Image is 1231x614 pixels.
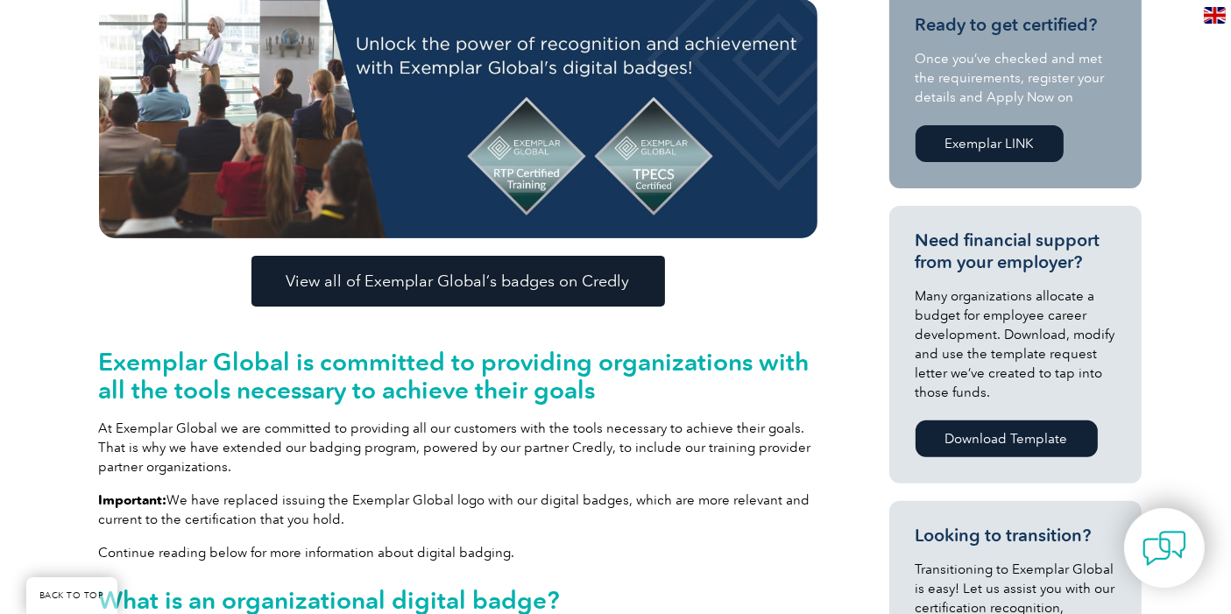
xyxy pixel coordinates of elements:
a: Download Template [916,420,1098,457]
p: Many organizations allocate a budget for employee career development. Download, modify and use th... [916,286,1115,402]
p: At Exemplar Global we are committed to providing all our customers with the tools necessary to ac... [99,419,817,476]
a: Exemplar LINK [916,125,1064,162]
img: contact-chat.png [1143,526,1186,570]
h3: Ready to get certified? [916,14,1115,36]
p: Continue reading below for more information about digital badging. [99,543,817,562]
img: en [1204,7,1226,24]
h2: Exemplar Global is committed to providing organizations with all the tools necessary to achieve t... [99,348,817,404]
h2: What is an organizational digital badge? [99,586,817,614]
a: View all of Exemplar Global’s badges on Credly [251,256,665,307]
strong: Important: [99,492,167,508]
p: Once you’ve checked and met the requirements, register your details and Apply Now on [916,49,1115,107]
span: View all of Exemplar Global’s badges on Credly [287,273,630,289]
a: BACK TO TOP [26,577,117,614]
h3: Need financial support from your employer? [916,229,1115,273]
p: We have replaced issuing the Exemplar Global logo with our digital badges, which are more relevan... [99,490,817,529]
h3: Looking to transition? [916,525,1115,547]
